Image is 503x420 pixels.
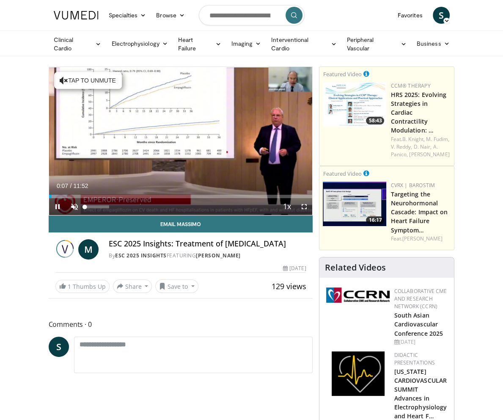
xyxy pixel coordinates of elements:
a: 1 Thumbs Up [55,280,110,293]
h4: Related Videos [324,262,385,273]
a: Targeting the Neurohormonal Cascade: Impact on Heart Failure Symptom… [390,190,448,234]
a: ESC 2025 Insights [115,252,167,259]
button: Share [113,279,152,293]
span: 1 [68,282,71,290]
img: ESC 2025 Insights [55,239,75,260]
img: 3f694bbe-f46e-4e2a-ab7b-fff0935bbb6c.150x105_q85_crop-smart_upscale.jpg [323,82,386,127]
img: a04ee3ba-8487-4636-b0fb-5e8d268f3737.png.150x105_q85_autocrop_double_scale_upscale_version-0.2.png [326,287,390,303]
a: Peripheral Vascular [342,36,412,52]
a: Heart Failure [173,36,226,52]
a: HRS 2025: Evolving Strategies in Cardiac Contractility Modulation: … [390,91,446,134]
a: 16:17 [323,182,386,226]
div: Didactic Presentations [394,351,447,367]
button: Pause [49,198,66,215]
a: [PERSON_NAME] [402,235,443,242]
small: Featured Video [323,70,361,78]
a: Collaborative CME and Research Network (CCRN) [394,287,447,310]
div: Volume Level [85,205,109,208]
span: 16:17 [366,216,384,224]
video-js: Video Player [49,67,313,215]
div: Feat. [390,235,451,243]
a: V. Reddy, [390,143,412,150]
span: 58:43 [366,117,384,124]
h4: ESC 2025 Insights: Treatment of [MEDICAL_DATA] [109,239,306,249]
a: Favorites [393,7,428,24]
a: S [433,7,450,24]
img: VuMedi Logo [54,11,99,19]
a: Clinical Cardio [49,36,107,52]
span: Comments 0 [49,319,313,330]
button: Playback Rate [278,198,295,215]
a: D. Nair, [414,143,432,150]
div: Feat. [390,135,451,158]
a: M. Fudim, [426,135,449,143]
a: 58:43 [323,82,386,127]
a: Electrophysiology [107,35,173,52]
a: [PERSON_NAME] [409,151,449,158]
span: / [70,182,72,189]
a: [PERSON_NAME] [196,252,241,259]
button: Save to [155,279,198,293]
a: Email Massimo [49,216,313,232]
div: [DATE] [283,265,306,272]
button: Unmute [66,198,83,215]
div: Progress Bar [49,195,313,198]
a: B. Knight, [402,135,425,143]
a: Business [412,35,455,52]
a: Interventional Cardio [266,36,341,52]
a: Specialties [104,7,151,24]
span: 0:07 [57,182,68,189]
a: Browse [151,7,190,24]
a: South Asian Cardiovascular Conference 2025 [394,311,443,337]
a: CCM® Therapy [390,82,430,89]
a: M [78,239,99,260]
img: 1860aa7a-ba06-47e3-81a4-3dc728c2b4cf.png.150x105_q85_autocrop_double_scale_upscale_version-0.2.png [332,351,385,396]
div: [DATE] [394,338,447,346]
a: S [49,337,69,357]
span: 11:52 [73,182,88,189]
small: Featured Video [323,170,361,177]
a: CVRx | Barostim [390,182,435,189]
a: Imaging [226,35,267,52]
img: f3314642-f119-4bcb-83d2-db4b1a91d31e.150x105_q85_crop-smart_upscale.jpg [323,182,386,226]
button: Tap to unmute [54,72,122,89]
button: Fullscreen [295,198,312,215]
span: 129 views [271,281,306,291]
input: Search topics, interventions [199,5,305,25]
a: A. Panico, [390,143,437,158]
div: By FEATURING [109,252,306,260]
